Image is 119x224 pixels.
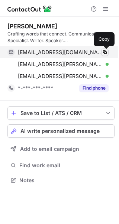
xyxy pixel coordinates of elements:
[79,84,109,92] button: Reveal Button
[7,142,115,156] button: Add to email campaign
[18,73,103,80] span: [EMAIL_ADDRESS][PERSON_NAME][DATE][DOMAIN_NAME]
[20,110,102,116] div: Save to List / ATS / CRM
[18,61,103,68] span: [EMAIL_ADDRESS][PERSON_NAME][DATE][DOMAIN_NAME]
[20,146,79,152] span: Add to email campaign
[7,160,115,171] button: Find work email
[20,128,100,134] span: AI write personalized message
[7,106,115,120] button: save-profile-one-click
[7,175,115,186] button: Notes
[7,4,52,13] img: ContactOut v5.3.10
[7,22,57,30] div: [PERSON_NAME]
[7,31,115,44] div: Crafting words that connect. Communications Specialist. Writer. Speaker. [DEMOGRAPHIC_DATA] Divin...
[19,177,112,184] span: Notes
[18,49,103,56] span: [EMAIL_ADDRESS][DOMAIN_NAME]
[7,124,115,138] button: AI write personalized message
[19,162,112,169] span: Find work email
